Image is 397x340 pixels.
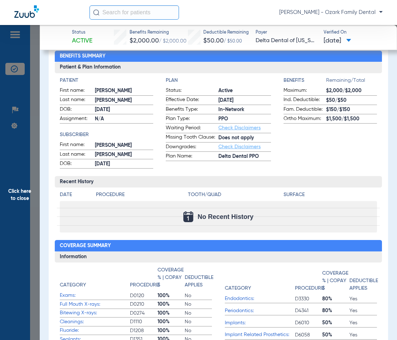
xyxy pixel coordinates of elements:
app-breakdown-title: Procedure [295,266,322,295]
span: PPO [218,115,271,123]
span: D1110 [130,318,157,325]
span: Active [218,87,271,95]
img: Calendar [183,211,193,222]
h4: Coverage % | Copay $ [158,266,184,289]
span: 100% [158,327,185,334]
span: D1208 [130,327,157,334]
h4: Date [60,191,90,199]
span: Remaining/Total [326,77,377,87]
h4: Procedure [130,281,159,289]
h4: Benefits [284,77,326,84]
h2: Coverage Summary [55,240,382,251]
span: DOB: [60,106,95,114]
app-breakdown-title: Category [225,266,295,295]
img: Search Icon [93,9,100,16]
h4: Procedure [295,285,324,292]
span: [PERSON_NAME] [95,142,153,149]
span: [DATE] [95,160,153,168]
app-breakdown-title: Tooth/Quad [188,191,281,201]
span: Fluoride: [60,327,130,334]
span: Maximum: [284,87,326,95]
span: Plan Type: [166,115,218,124]
span: Verified On [324,30,386,36]
span: No Recent History [198,213,253,220]
span: Status: [166,87,218,95]
span: Periodontics: [225,307,295,315]
h4: Patient [60,77,153,84]
h3: Information [55,251,382,263]
app-breakdown-title: Coverage % | Copay $ [158,266,185,291]
h4: Tooth/Quad [188,191,281,199]
img: Zuub Logo [14,5,39,18]
span: Ind. Deductible: [284,96,326,105]
app-breakdown-title: Coverage % | Copay $ [322,266,349,295]
span: First name: [60,87,95,95]
span: 50% [322,319,349,326]
span: Full Mouth X-rays: [60,301,130,308]
h2: Benefits Summary [55,51,382,62]
app-breakdown-title: Deductible Applies [349,266,377,295]
span: D0120 [130,292,157,299]
span: [DATE] [95,106,153,114]
span: Benefits Type: [166,106,218,114]
h4: Surface [284,191,377,199]
span: $50/$50 [326,97,377,104]
span: $50.00 [203,37,224,44]
span: Yes [349,319,377,326]
span: / $2,000.00 [159,39,187,44]
span: Yes [349,295,377,302]
span: Assignment: [60,115,95,124]
span: In-Network [218,106,271,114]
h4: Subscriber [60,131,153,139]
span: No [185,292,212,299]
span: Downgrades: [166,143,218,152]
span: 100% [158,292,185,299]
app-breakdown-title: Date [60,191,90,201]
span: No [185,301,212,308]
span: Bitewing X-rays: [60,309,130,317]
h4: Plan [166,77,271,84]
span: [DATE] [324,36,351,45]
h4: Category [225,285,251,292]
span: Implant Related Prosthetics: [225,331,295,339]
span: Implants: [225,319,295,327]
span: Does not apply [218,134,271,142]
span: 50% [322,331,349,339]
span: N/A [95,115,153,123]
span: D4341 [295,307,322,314]
span: 100% [158,310,185,317]
div: Chat Widget [361,306,397,340]
app-breakdown-title: Surface [284,191,377,201]
span: Cleanings: [60,318,130,326]
span: Delta Dental PPO [218,153,271,160]
span: [PERSON_NAME] [95,87,153,95]
span: Ortho Maximum: [284,115,326,124]
span: D6010 [295,319,322,326]
span: Benefits Remaining [130,30,187,36]
span: Exams: [60,292,130,299]
a: Check Disclaimers [218,144,261,149]
input: Search for patients [89,5,179,20]
app-breakdown-title: Procedure [130,266,157,291]
h3: Patient & Plan Information [55,62,382,73]
app-breakdown-title: Benefits [284,77,326,87]
span: Effective Date: [166,96,218,105]
h3: Recent History [55,176,382,187]
span: First name: [60,141,95,150]
h4: Procedure [96,191,185,199]
span: $150/$150 [326,106,377,114]
a: Check Disclaimers [218,125,261,130]
span: Plan Name: [166,152,218,161]
span: / $50.00 [224,39,242,44]
span: Payer [256,30,318,36]
span: Delta Dental of [US_STATE] [256,36,318,45]
app-breakdown-title: Deductible Applies [185,266,212,291]
span: No [185,310,212,317]
span: DOB: [60,160,95,169]
app-breakdown-title: Category [60,266,130,291]
span: [PERSON_NAME] [95,97,153,104]
span: Missing Tooth Clause: [166,134,218,142]
span: $1,500/$1,500 [326,115,377,123]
